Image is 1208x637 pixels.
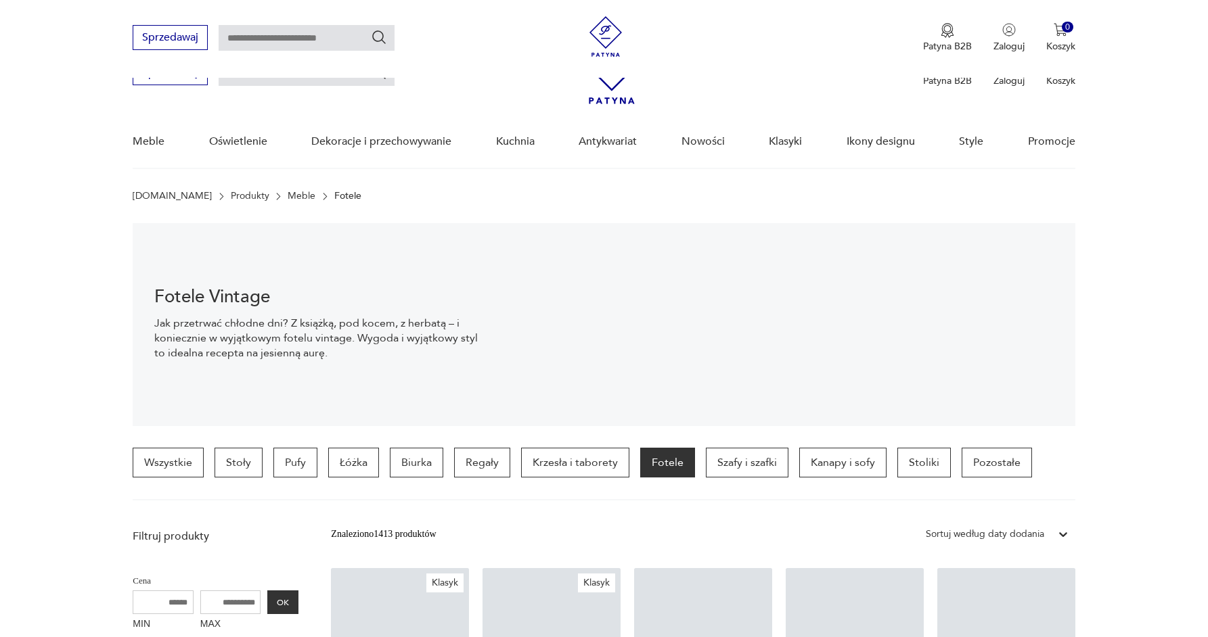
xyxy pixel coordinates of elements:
a: Antykwariat [579,116,637,168]
button: 0Koszyk [1046,23,1075,53]
a: Produkty [231,191,269,202]
div: Sortuj według daty dodania [926,527,1044,542]
p: Patyna B2B [923,40,972,53]
p: Cena [133,573,298,588]
img: Patyna - sklep z meblami i dekoracjami vintage [585,16,626,57]
a: Wszystkie [133,448,204,477]
a: Pozostałe [962,448,1032,477]
p: Zaloguj [993,40,1025,53]
a: Biurka [390,448,443,477]
div: 0 [1062,22,1073,33]
label: MAX [200,614,261,636]
a: Style [959,116,983,168]
button: Sprzedawaj [133,25,208,50]
img: Ikona koszyka [1054,23,1067,37]
button: OK [267,590,298,614]
a: Promocje [1028,116,1075,168]
h1: Fotele Vintage [154,289,488,305]
a: Ikony designu [847,116,915,168]
a: [DOMAIN_NAME] [133,191,212,202]
a: Sprzedawaj [133,69,208,78]
a: Regały [454,448,510,477]
label: MIN [133,614,194,636]
a: Meble [288,191,315,202]
a: Klasyki [769,116,802,168]
button: Patyna B2B [923,23,972,53]
a: Sprzedawaj [133,34,208,43]
a: Meble [133,116,164,168]
button: Szukaj [371,29,387,45]
img: Ikona medalu [941,23,954,38]
a: Szafy i szafki [706,448,788,477]
div: Znaleziono 1413 produktów [331,527,436,542]
a: Pufy [273,448,317,477]
p: Koszyk [1046,40,1075,53]
p: Zaloguj [993,74,1025,87]
a: Stoliki [897,448,951,477]
p: Patyna B2B [923,74,972,87]
a: Kanapy i sofy [799,448,887,477]
a: Kuchnia [496,116,535,168]
a: Krzesła i taborety [521,448,629,477]
p: Jak przetrwać chłodne dni? Z książką, pod kocem, z herbatą – i koniecznie w wyjątkowym fotelu vin... [154,316,488,360]
a: Dekoracje i przechowywanie [311,116,451,168]
a: Nowości [681,116,725,168]
button: Zaloguj [993,23,1025,53]
a: Łóżka [328,448,379,477]
p: Koszyk [1046,74,1075,87]
img: 9275102764de9360b0b1aa4293741aa9.jpg [510,223,1075,426]
a: Ikona medaluPatyna B2B [923,23,972,53]
img: Ikonka użytkownika [1002,23,1016,37]
a: Fotele [640,448,695,477]
p: Fotele [334,191,361,202]
p: Filtruj produkty [133,529,298,544]
a: Stoły [215,448,263,477]
a: Oświetlenie [209,116,267,168]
